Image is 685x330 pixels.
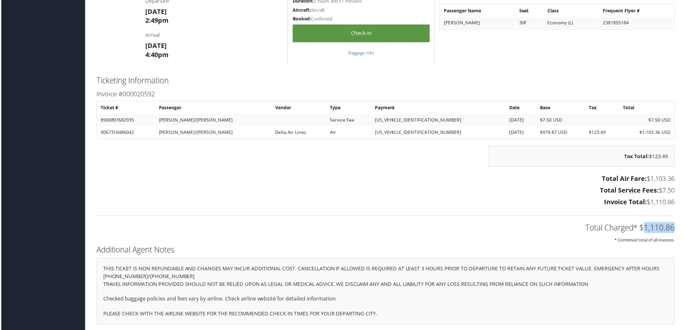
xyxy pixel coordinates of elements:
td: $7.50 USD [621,115,675,126]
th: Frequent Flyer # [601,5,675,17]
td: [PERSON_NAME]/[PERSON_NAME] [155,115,271,126]
td: [DATE] [507,115,537,126]
h3: $1,110.86 [95,198,676,207]
h2: Additional Agent Notes [95,245,676,256]
h2: Total Charged* $1,110.86 [95,223,676,234]
h5: Confirmed [293,16,430,22]
p: Checked baggage policies and fees vary by airline. Check airline website for detailed information. [102,296,669,304]
th: Total [621,102,675,114]
th: Passenger Name [441,5,516,17]
h3: $7.50 [95,187,676,196]
a: Check-in [293,25,430,42]
h4: Arrival [145,32,283,39]
th: Payment [372,102,506,114]
strong: Total Air Fare: [603,175,648,184]
th: Class [545,5,600,17]
td: 0067310486042 [96,127,154,139]
th: Tax [587,102,621,114]
td: [US_VEHICLE_IDENTIFICATION_NUMBER] [372,115,506,126]
td: $123.49 [587,127,621,139]
td: [DATE] [507,127,537,139]
th: Base [538,102,586,114]
td: $979.87 USD [538,127,586,139]
strong: 2:49pm [145,16,168,25]
th: Passenger [155,102,271,114]
td: Service Fee [327,115,371,126]
h2: Ticketing Information [95,75,676,86]
td: [PERSON_NAME] [441,17,516,29]
td: 30F [517,17,545,29]
small: * Combined total of all invoices. [616,238,676,244]
a: Baggage Info [348,50,374,56]
th: Type [327,102,371,114]
td: $7.50 USD [538,115,586,126]
td: [PERSON_NAME]/[PERSON_NAME] [155,127,271,139]
strong: 4:40pm [145,51,168,59]
p: PLEASE CHECK WITH THE AIRLINE WEBSITE FOR THE RECOMMENDED CHECK IN TIMES FOR YOUR DEPARTING CITY. [102,311,669,319]
td: $1,103.36 USD [621,127,675,139]
th: Seat [517,5,545,17]
strong: Total Service Fees: [601,187,660,195]
h3: Invoice #000020592 [95,90,676,99]
strong: Invoice Total: [605,198,648,207]
h3: $1,103.36 [95,175,676,184]
td: [US_VEHICLE_IDENTIFICATION_NUMBER] [372,127,506,139]
strong: Booked: [293,16,311,22]
th: Ticket # [96,102,154,114]
td: 2381855184 [601,17,675,29]
strong: Aircraft: [293,7,311,13]
strong: [DATE] [145,7,166,16]
td: 8900897682935 [96,115,154,126]
strong: Tax Total: [625,153,651,160]
td: Delta Air Lines [272,127,326,139]
strong: [DATE] [145,41,166,50]
h5: Aircraft [293,7,430,13]
td: Economy (L) [545,17,600,29]
th: Vendor [272,102,326,114]
p: TRAVEL INFORMATION PROVIDED SHOULD NOT BE RELIED UPON AS LEGAL OR MEDICAL ADVICE. WE DISCLAIM ANY... [102,281,669,290]
th: Date [507,102,537,114]
td: Air [327,127,371,139]
div: THIS TICKET IS NON REFUNDABLE AND CHANGES MAY INCUR ADDITIONAL COST. CANCELLATION IF ALLOWED IS R... [95,259,676,326]
div: $123.49 [489,146,676,168]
